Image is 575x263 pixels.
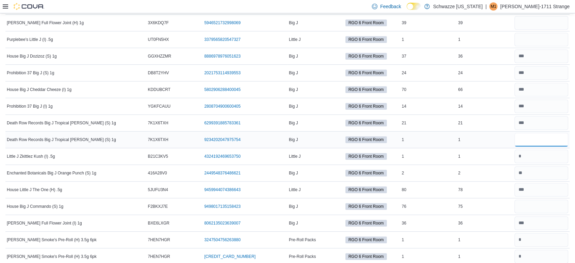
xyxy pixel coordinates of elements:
[204,20,241,26] a: 5946521732998069
[148,220,169,226] span: BXE6LXGR
[345,103,387,110] span: RGO 6 Front Room
[400,52,457,60] div: 37
[348,103,384,109] span: RGO 6 Front Room
[345,236,387,243] span: RGO 6 Front Room
[148,120,168,126] span: 7K1X6TXH
[148,70,169,76] span: DB8T2YHV
[348,120,384,126] span: RGO 6 Front Room
[457,236,513,244] div: 1
[7,170,96,176] span: Enchanted Botanicals Big J Orange Punch (S) 1g
[491,2,496,11] span: M1
[148,154,168,159] span: B21C3KV5
[289,137,298,142] span: Big J
[457,202,513,211] div: 75
[457,102,513,110] div: 14
[289,87,298,92] span: Big J
[7,20,84,26] span: [PERSON_NAME] Full Flower Joint (H) 1g
[204,204,241,209] a: 9498017135158423
[289,53,298,59] span: Big J
[204,187,241,192] a: 9459944074386643
[457,186,513,194] div: 78
[345,69,387,76] span: RGO 6 Front Room
[400,152,457,160] div: 1
[345,120,387,126] span: RGO 6 Front Room
[348,187,384,193] span: RGO 6 Front Room
[348,153,384,159] span: RGO 6 Front Room
[7,237,97,243] span: [PERSON_NAME] Smoke's Pre-Roll (H) 3.5g 6pk
[7,53,57,59] span: House Big J Dozizoz (S) 1g
[457,35,513,44] div: 1
[7,87,71,92] span: House Big J Cheddar Cheeze (I) 1g
[400,35,457,44] div: 1
[289,120,298,126] span: Big J
[7,204,63,209] span: House Big J Commando (S) 1g
[148,187,168,192] span: 5JUFU3N4
[148,170,167,176] span: 416A28V0
[457,19,513,27] div: 39
[148,137,168,142] span: 7K1X6TXH
[489,2,497,11] div: Mick-1711 Strange
[457,52,513,60] div: 36
[204,120,241,126] a: 6299391885783361
[204,170,241,176] a: 2449548376486621
[400,136,457,144] div: 1
[400,219,457,227] div: 36
[148,53,171,59] span: GGXHZZMR
[348,170,384,176] span: RGO 6 Front Room
[7,154,55,159] span: Little J Zkittlez Kush (I) .5g
[348,220,384,226] span: RGO 6 Front Room
[204,37,241,42] a: 3379565820547327
[457,119,513,127] div: 21
[348,87,384,93] span: RGO 6 Front Room
[457,86,513,94] div: 66
[380,3,401,10] span: Feedback
[485,2,487,11] p: |
[289,254,316,259] span: Pre-Roll Packs
[148,254,170,259] span: 7HEN7HGR
[7,220,82,226] span: [PERSON_NAME] Full Flower Joint (I) 1g
[345,220,387,227] span: RGO 6 Front Room
[204,87,241,92] a: 5802906288400045
[204,70,241,76] a: 2021753114939553
[348,36,384,43] span: RGO 6 Front Room
[400,202,457,211] div: 76
[204,237,241,243] a: 3247504756263880
[148,104,171,109] span: YGKFCAUU
[400,86,457,94] div: 70
[345,253,387,260] span: RGO 6 Front Room
[289,204,298,209] span: Big J
[204,104,241,109] a: 2808704900600405
[407,3,421,10] input: Dark Mode
[148,20,169,26] span: 3X6KDQ7F
[457,69,513,77] div: 24
[400,169,457,177] div: 2
[148,37,169,42] span: UT0FN5HX
[7,137,116,142] span: Death Row Records Big J Tropical [PERSON_NAME] (S) 1g
[348,53,384,59] span: RGO 6 Front Room
[348,137,384,143] span: RGO 6 Front Room
[345,203,387,210] span: RGO 6 Front Room
[204,220,241,226] a: 8062135023639007
[433,2,483,11] p: Schwazze [US_STATE]
[345,53,387,60] span: RGO 6 Front Room
[345,136,387,143] span: RGO 6 Front Room
[204,53,241,59] a: 8886978976051623
[400,19,457,27] div: 39
[289,154,301,159] span: Little J
[289,20,298,26] span: Big J
[7,120,116,126] span: Death Row Records Big J Tropical [PERSON_NAME] (S) 1g
[7,70,54,76] span: Prohibition 37 Big J (S) 1g
[457,169,513,177] div: 2
[457,219,513,227] div: 36
[345,186,387,193] span: RGO 6 Front Room
[400,69,457,77] div: 24
[204,154,241,159] a: 4324192469653750
[14,3,44,10] img: Cova
[289,70,298,76] span: Big J
[345,19,387,26] span: RGO 6 Front Room
[500,2,570,11] p: [PERSON_NAME]-1711 Strange
[148,237,170,243] span: 7HEN7HGR
[148,204,168,209] span: F2BKXJ7E
[345,86,387,93] span: RGO 6 Front Room
[348,237,384,243] span: RGO 6 Front Room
